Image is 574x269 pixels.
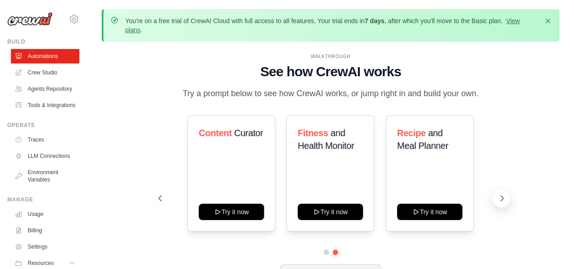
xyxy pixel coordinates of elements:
iframe: Chat Widget [529,225,574,269]
span: and Meal Planner [397,128,448,151]
div: Widget de chat [529,225,574,269]
a: Tools & Integrations [11,98,79,112]
a: Billing [11,223,79,238]
button: Try it now [298,204,363,220]
span: Content [199,128,232,138]
span: Resources [28,259,54,267]
div: Operate [7,122,79,129]
div: Build [7,38,79,45]
a: Automations [11,49,79,64]
span: and Health Monitor [298,128,354,151]
p: You're on a free trial of CrewAI Cloud with full access to all features. Your trial ends in , aft... [125,16,538,34]
span: Recipe [397,128,426,138]
p: Try a prompt below to see how CrewAI works, or jump right in and build your own. [178,87,483,100]
span: Fitness [298,128,328,138]
a: Environment Variables [11,165,79,187]
img: Logo [7,12,53,26]
div: WALKTHROUGH [158,53,503,60]
a: Usage [11,207,79,221]
a: Settings [11,240,79,254]
a: Crew Studio [11,65,79,80]
span: Curator [234,128,263,138]
a: Traces [11,132,79,147]
div: Manage [7,196,79,203]
a: LLM Connections [11,149,79,163]
strong: 7 days [364,17,384,24]
a: Agents Repository [11,82,79,96]
button: Try it now [199,204,264,220]
button: Try it now [397,204,462,220]
h1: See how CrewAI works [158,64,503,80]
